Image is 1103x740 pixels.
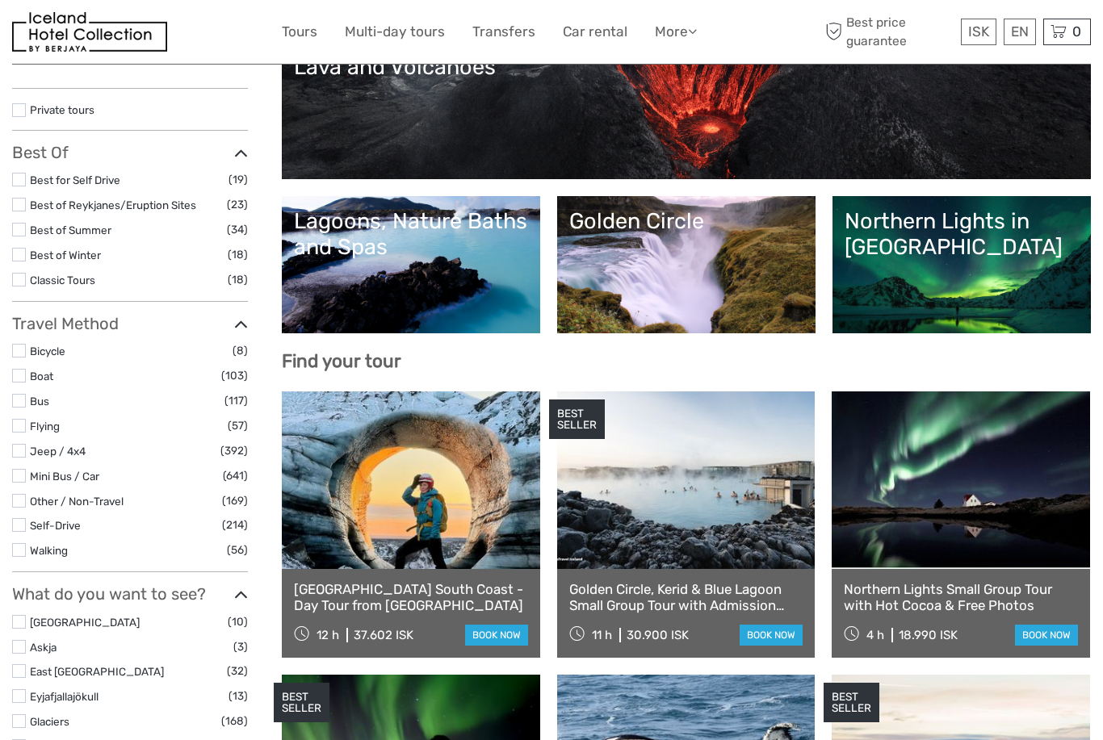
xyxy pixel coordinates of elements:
span: (23) [227,195,248,214]
p: We're away right now. Please check back later! [23,28,182,41]
a: Best of Summer [30,224,111,236]
a: Flying [30,420,60,433]
div: BEST SELLER [549,399,605,440]
a: East [GEOGRAPHIC_DATA] [30,665,164,678]
a: Mini Bus / Car [30,470,99,483]
a: book now [465,625,528,646]
a: Askja [30,641,57,654]
span: 12 h [317,628,339,642]
a: Golden Circle [569,208,803,321]
span: (641) [223,466,248,485]
span: (214) [222,516,248,534]
span: (392) [220,441,248,460]
h3: Travel Method [12,314,248,333]
span: 4 h [866,628,884,642]
div: EN [1004,19,1036,45]
span: (10) [228,612,248,631]
a: Private tours [30,103,94,116]
a: Best of Reykjanes/Eruption Sites [30,199,196,211]
a: Bicycle [30,345,65,357]
div: 30.900 ISK [627,628,689,642]
div: Lagoons, Nature Baths and Spas [294,208,528,261]
a: [GEOGRAPHIC_DATA] South Coast - Day Tour from [GEOGRAPHIC_DATA] [294,581,528,614]
span: (18) [228,245,248,264]
a: Lava and Volcanoes [294,54,1079,167]
a: Best of Winter [30,249,101,261]
a: Boat [30,370,53,383]
span: (56) [227,541,248,559]
a: Eyjafjallajökull [30,690,99,703]
span: (103) [221,366,248,385]
a: Transfers [472,20,535,44]
a: Northern Lights in [GEOGRAPHIC_DATA] [845,208,1079,321]
a: Golden Circle, Kerid & Blue Lagoon Small Group Tour with Admission Ticket [569,581,803,614]
span: (3) [233,638,248,656]
a: Bus [30,395,49,408]
b: Find your tour [282,350,401,372]
a: Glaciers [30,715,69,728]
a: Tours [282,20,317,44]
span: (57) [228,416,248,435]
span: (13) [229,687,248,705]
span: (169) [222,491,248,510]
a: Best for Self Drive [30,174,120,186]
span: (8) [233,341,248,360]
button: Open LiveChat chat widget [186,25,205,44]
span: 11 h [592,628,612,642]
a: Northern Lights Small Group Tour with Hot Cocoa & Free Photos [844,581,1078,614]
span: (19) [229,170,248,189]
a: book now [740,625,803,646]
div: Lava and Volcanoes [294,54,1079,80]
span: 0 [1070,23,1084,40]
div: BEST SELLER [824,683,879,723]
div: 18.990 ISK [899,628,958,642]
a: Walking [30,544,68,557]
a: Self-Drive [30,519,81,532]
span: (32) [227,662,248,680]
a: Classic Tours [30,274,95,286]
div: Golden Circle [569,208,803,234]
div: 37.602 ISK [354,628,413,642]
a: Multi-day tours [345,20,445,44]
a: Jeep / 4x4 [30,445,86,458]
span: (117) [224,391,248,410]
div: Northern Lights in [GEOGRAPHIC_DATA] [845,208,1079,261]
a: Other / Non-Travel [30,495,124,508]
span: ISK [968,23,989,40]
h3: Best Of [12,143,248,162]
div: BEST SELLER [274,683,329,723]
h3: What do you want to see? [12,584,248,604]
img: 481-8f989b07-3259-4bb0-90ed-3da368179bdc_logo_small.jpg [12,12,167,52]
span: (34) [227,220,248,239]
span: (18) [228,270,248,289]
a: Lagoons, Nature Baths and Spas [294,208,528,321]
a: [GEOGRAPHIC_DATA] [30,616,140,629]
a: book now [1015,625,1078,646]
a: More [655,20,697,44]
span: (168) [221,712,248,730]
a: Car rental [563,20,627,44]
span: Best price guarantee [821,14,957,49]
